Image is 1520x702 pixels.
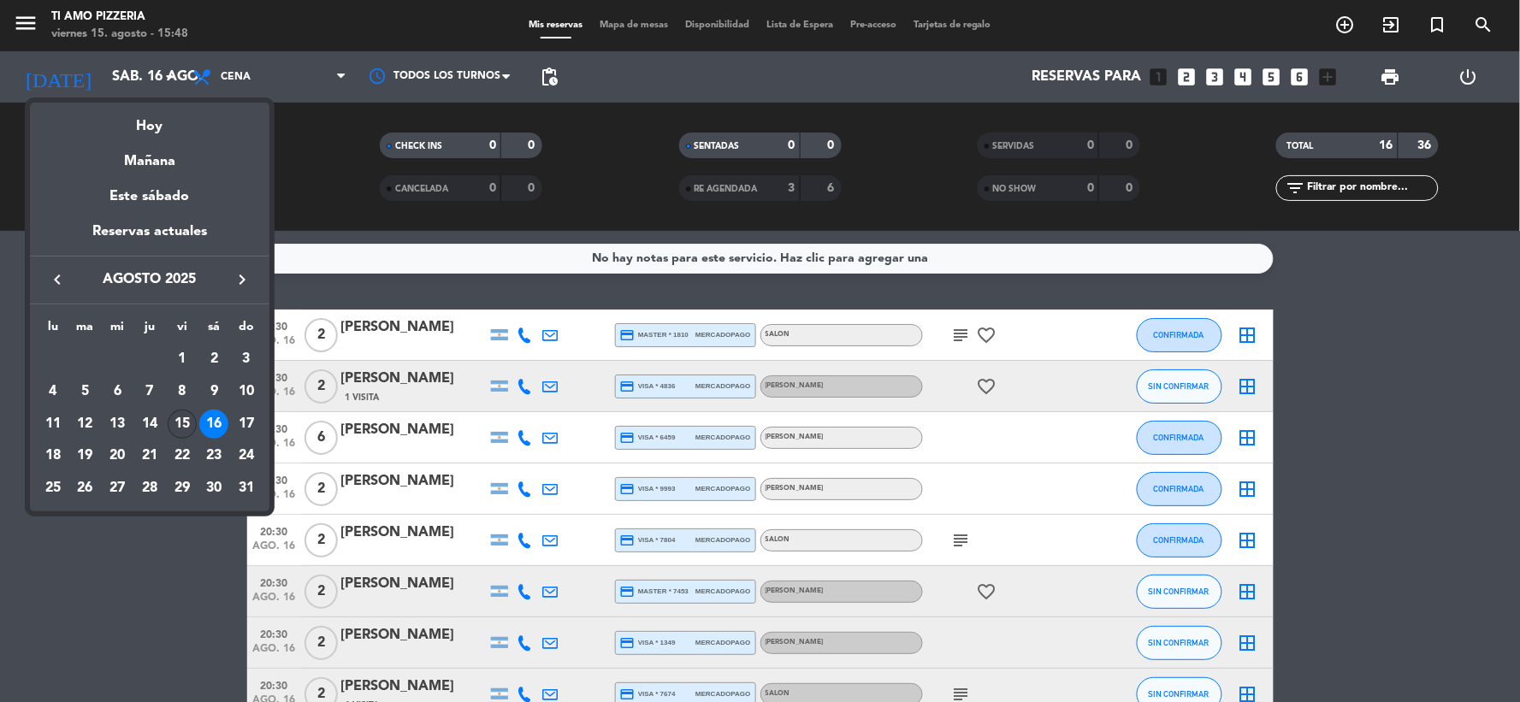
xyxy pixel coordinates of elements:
[103,474,132,503] div: 27
[30,103,269,138] div: Hoy
[232,474,261,503] div: 31
[30,173,269,221] div: Este sábado
[30,221,269,256] div: Reservas actuales
[101,408,133,440] td: 13 de agosto de 2025
[168,377,197,406] div: 8
[199,441,228,470] div: 23
[166,317,198,344] th: viernes
[133,408,166,440] td: 14 de agosto de 2025
[71,474,100,503] div: 26
[168,474,197,503] div: 29
[230,375,263,408] td: 10 de agosto de 2025
[133,439,166,472] td: 21 de agosto de 2025
[133,375,166,408] td: 7 de agosto de 2025
[71,377,100,406] div: 5
[73,268,227,291] span: agosto 2025
[198,472,231,504] td: 30 de agosto de 2025
[37,317,69,344] th: lunes
[101,375,133,408] td: 6 de agosto de 2025
[71,410,100,439] div: 12
[135,377,164,406] div: 7
[71,441,100,470] div: 19
[69,472,102,504] td: 26 de agosto de 2025
[199,410,228,439] div: 16
[166,375,198,408] td: 8 de agosto de 2025
[227,268,257,291] button: keyboard_arrow_right
[198,317,231,344] th: sábado
[42,268,73,291] button: keyboard_arrow_left
[103,377,132,406] div: 6
[101,439,133,472] td: 20 de agosto de 2025
[168,345,197,374] div: 1
[69,317,102,344] th: martes
[69,408,102,440] td: 12 de agosto de 2025
[101,472,133,504] td: 27 de agosto de 2025
[199,345,228,374] div: 2
[69,375,102,408] td: 5 de agosto de 2025
[232,441,261,470] div: 24
[133,472,166,504] td: 28 de agosto de 2025
[166,439,198,472] td: 22 de agosto de 2025
[69,439,102,472] td: 19 de agosto de 2025
[37,439,69,472] td: 18 de agosto de 2025
[198,375,231,408] td: 9 de agosto de 2025
[103,410,132,439] div: 13
[198,408,231,440] td: 16 de agosto de 2025
[230,317,263,344] th: domingo
[135,474,164,503] div: 28
[168,410,197,439] div: 15
[230,343,263,375] td: 3 de agosto de 2025
[30,138,269,173] div: Mañana
[232,410,261,439] div: 17
[37,343,166,375] td: AGO.
[38,410,68,439] div: 11
[103,441,132,470] div: 20
[135,441,164,470] div: 21
[198,439,231,472] td: 23 de agosto de 2025
[166,408,198,440] td: 15 de agosto de 2025
[101,317,133,344] th: miércoles
[230,408,263,440] td: 17 de agosto de 2025
[37,375,69,408] td: 4 de agosto de 2025
[230,439,263,472] td: 24 de agosto de 2025
[47,269,68,290] i: keyboard_arrow_left
[135,410,164,439] div: 14
[232,269,252,290] i: keyboard_arrow_right
[199,474,228,503] div: 30
[168,441,197,470] div: 22
[230,472,263,504] td: 31 de agosto de 2025
[38,474,68,503] div: 25
[37,472,69,504] td: 25 de agosto de 2025
[166,472,198,504] td: 29 de agosto de 2025
[38,377,68,406] div: 4
[232,345,261,374] div: 3
[232,377,261,406] div: 10
[166,343,198,375] td: 1 de agosto de 2025
[133,317,166,344] th: jueves
[38,441,68,470] div: 18
[198,343,231,375] td: 2 de agosto de 2025
[37,408,69,440] td: 11 de agosto de 2025
[199,377,228,406] div: 9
